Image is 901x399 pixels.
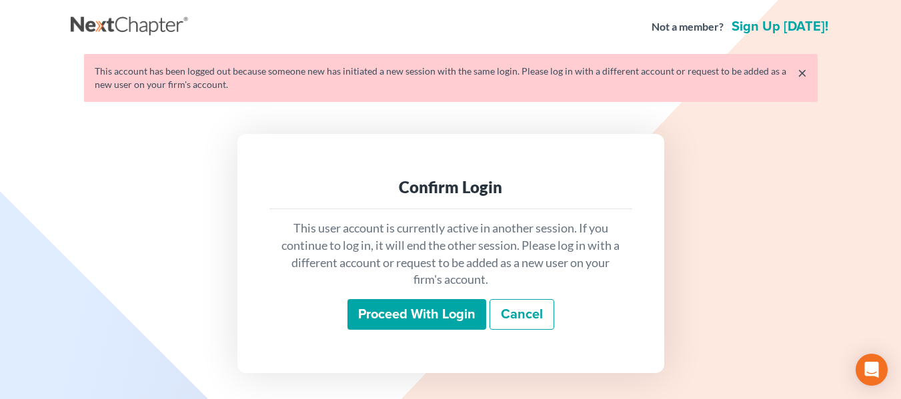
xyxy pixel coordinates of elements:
a: × [798,65,807,81]
a: Sign up [DATE]! [729,20,831,33]
p: This user account is currently active in another session. If you continue to log in, it will end ... [280,220,622,288]
div: This account has been logged out because someone new has initiated a new session with the same lo... [95,65,807,91]
input: Proceed with login [347,299,486,330]
strong: Not a member? [652,19,724,35]
a: Cancel [490,299,554,330]
div: Confirm Login [280,177,622,198]
div: Open Intercom Messenger [856,354,888,386]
